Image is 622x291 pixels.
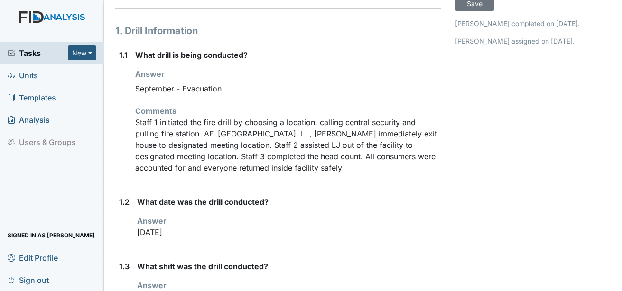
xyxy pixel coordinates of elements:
[135,80,441,98] div: September - Evacuation
[137,216,167,226] strong: Answer
[68,45,96,60] button: New
[8,273,49,287] span: Sign out
[8,68,38,82] span: Units
[8,90,56,105] span: Templates
[455,36,611,46] p: [PERSON_NAME] assigned on [DATE].
[137,227,441,238] p: [DATE]
[135,69,165,79] strong: Answer
[8,47,68,59] a: Tasks
[455,18,611,28] p: [PERSON_NAME] completed on [DATE].
[135,49,248,61] label: What drill is being conducted?
[119,261,130,272] label: 1.3
[8,228,95,243] span: Signed in as [PERSON_NAME]
[119,196,130,208] label: 1.2
[137,196,269,208] label: What date was the drill conducted?
[115,24,441,38] h1: 1. Drill Information
[137,281,167,290] strong: Answer
[119,49,128,61] label: 1.1
[135,105,176,117] label: Comments
[137,261,268,272] label: What shift was the drill conducted?
[8,250,58,265] span: Edit Profile
[135,117,441,173] p: Staff 1 initiated the fire drill by choosing a location, calling central security and pulling fir...
[8,112,50,127] span: Analysis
